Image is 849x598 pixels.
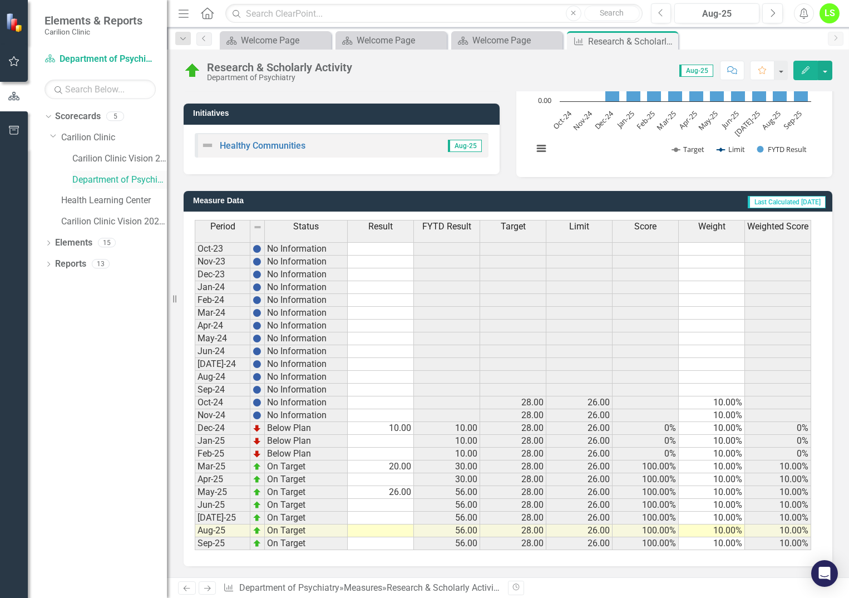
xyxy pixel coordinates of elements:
[745,422,811,435] td: 0%
[195,294,250,307] td: Feb-24
[253,347,261,356] img: BgCOk07PiH71IgAAAABJRU5ErkJggg==
[72,153,167,165] a: Carilion Clinic Vision 2025 Scorecard
[195,332,250,345] td: May-24
[759,109,783,132] text: Aug-25
[265,396,348,409] td: No Information
[195,256,250,268] td: Nov-23
[613,499,679,512] td: 100.00%
[480,486,546,499] td: 28.00
[613,448,679,460] td: 0%
[546,525,613,537] td: 26.00
[55,237,92,249] a: Elements
[253,398,261,407] img: BgCOk07PiH71IgAAAABJRU5ErkJggg==
[195,396,250,409] td: Oct-24
[45,27,142,36] small: Carilion Clinic
[634,222,657,232] span: Score
[265,332,348,345] td: No Information
[195,320,250,332] td: Apr-24
[679,525,745,537] td: 10.00%
[253,257,261,266] img: BgCOk07PiH71IgAAAABJRU5ErkJggg==
[501,222,526,232] span: Target
[195,307,250,320] td: Mar-24
[338,33,444,47] a: Welcome Page
[265,358,348,371] td: No Information
[674,3,759,23] button: Aug-25
[546,422,613,435] td: 26.00
[348,422,414,435] td: 10.00
[672,144,705,154] button: Show Target
[207,73,352,82] div: Department of Psychiatry
[480,435,546,448] td: 28.00
[195,486,250,499] td: May-25
[387,582,501,593] div: Research & Scholarly Activity
[253,244,261,253] img: BgCOk07PiH71IgAAAABJRU5ErkJggg==
[195,448,250,460] td: Feb-25
[61,131,167,144] a: Carilion Clinic
[745,473,811,486] td: 10.00%
[210,222,235,232] span: Period
[448,140,482,152] span: Aug-25
[253,296,261,305] img: BgCOk07PiH71IgAAAABJRU5ErkJggg==
[253,449,261,458] img: TnMDeAgwAPMxUmUi88jYAAAAAElFTkSuQmCC
[253,372,261,381] img: BgCOk07PiH71IgAAAABJRU5ErkJggg==
[698,222,725,232] span: Weight
[745,512,811,525] td: 10.00%
[745,537,811,550] td: 10.00%
[195,473,250,486] td: Apr-25
[414,460,480,473] td: 30.00
[55,258,86,271] a: Reports
[480,396,546,409] td: 28.00
[745,499,811,512] td: 10.00%
[679,409,745,422] td: 10.00%
[634,109,657,131] text: Feb-25
[732,109,762,138] text: [DATE]-25
[195,409,250,422] td: Nov-24
[678,7,756,21] div: Aug-25
[679,65,713,77] span: Aug-25
[546,409,613,422] td: 26.00
[614,109,636,131] text: Jan-25
[679,448,745,460] td: 10.00%
[613,435,679,448] td: 0%
[220,140,305,151] a: Healthy Communities
[745,486,811,499] td: 10.00%
[265,320,348,332] td: No Information
[253,308,261,317] img: BgCOk07PiH71IgAAAABJRU5ErkJggg==
[546,473,613,486] td: 26.00
[757,144,807,154] button: Show FYTD Result
[584,6,640,21] button: Search
[551,108,574,131] text: Oct-24
[414,473,480,486] td: 30.00
[253,488,261,497] img: zOikAAAAAElFTkSuQmCC
[61,215,167,228] a: Carilion Clinic Vision 2025 (Full Version)
[414,448,480,460] td: 10.00
[195,512,250,525] td: [DATE]-25
[265,525,348,537] td: On Target
[265,384,348,396] td: No Information
[253,283,261,292] img: BgCOk07PiH71IgAAAABJRU5ErkJggg==
[45,53,156,66] a: Department of Psychiatry
[605,88,620,101] path: Dec-24, 10. FYTD Result.
[92,259,110,269] div: 13
[600,8,624,17] span: Search
[745,448,811,460] td: 0%
[265,371,348,384] td: No Information
[195,242,250,256] td: Oct-23
[265,409,348,422] td: No Information
[546,460,613,473] td: 26.00
[195,460,250,473] td: Mar-25
[253,424,261,433] img: TnMDeAgwAPMxUmUi88jYAAAAAElFTkSuQmCC
[414,537,480,550] td: 56.00
[265,307,348,320] td: No Information
[538,95,551,105] text: 0.00
[613,537,679,550] td: 100.00%
[45,14,142,27] span: Elements & Reports
[344,582,382,593] a: Measures
[239,582,339,593] a: Department of Psychiatry
[195,525,250,537] td: Aug-25
[480,460,546,473] td: 28.00
[253,501,261,509] img: zOikAAAAAElFTkSuQmCC
[480,525,546,537] td: 28.00
[613,486,679,499] td: 100.00%
[253,223,262,232] img: 8DAGhfEEPCf229AAAAAElFTkSuQmCC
